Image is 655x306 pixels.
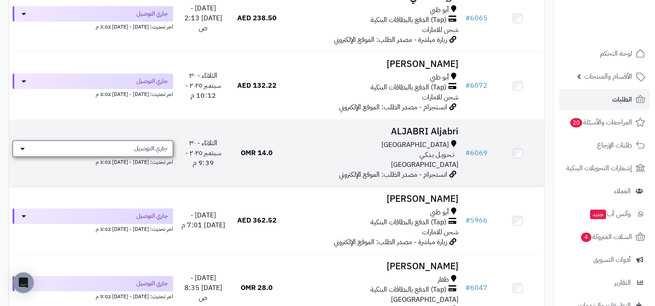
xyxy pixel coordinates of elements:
[559,158,650,178] a: إشعارات التحويلات البنكية
[422,92,458,102] span: شحن للامارات
[580,231,632,243] span: السلات المتروكة
[559,272,650,293] a: التقارير
[287,59,458,69] h3: [PERSON_NAME]
[237,13,277,23] span: 238.50 AED
[13,291,173,300] div: اخر تحديث: [DATE] - [DATE] 5:02 م
[597,139,632,151] span: طلبات الإرجاع
[584,70,632,83] span: الأقسام والمنتجات
[185,70,221,101] span: الثلاثاء - ٣٠ سبتمبر ٢٠٢٥ - 10:12 م
[339,102,447,112] span: انستجرام - مصدر الطلب: الموقع الإلكتروني
[437,275,448,285] span: ظفار
[559,181,650,201] a: العملاء
[333,237,447,247] span: زيارة مباشرة - مصدر الطلب: الموقع الإلكتروني
[422,227,458,237] span: شحن للامارات
[614,277,631,289] span: التقارير
[465,283,470,293] span: #
[590,210,606,219] span: جديد
[136,77,168,86] span: جاري التوصيل
[465,80,470,91] span: #
[589,208,631,220] span: وآتس آب
[370,217,446,227] span: (Tap) الدفع بالبطاقات البنكية
[287,261,458,271] h3: [PERSON_NAME]
[241,148,273,158] span: 14.0 OMR
[339,169,447,180] span: انستجرام - مصدر الطلب: الموقع الإلكتروني
[181,210,225,230] span: [DATE] - [DATE] 7:01 م
[185,138,221,168] span: الثلاثاء - ٣٠ سبتمبر ٢٠٢٥ - 9:39 م
[184,273,222,303] span: [DATE] - [DATE] 8:35 ص
[559,226,650,247] a: السلات المتروكة4
[13,22,173,31] div: اخر تحديث: [DATE] - [DATE] 3:02 م
[287,127,458,137] h3: ALJABRI Aljabri
[13,224,173,233] div: اخر تحديث: [DATE] - [DATE] 3:02 م
[390,159,458,170] span: [GEOGRAPHIC_DATA]
[370,15,446,25] span: (Tap) الدفع بالبطاقات البنكية
[136,10,168,18] span: جاري التوصيل
[13,272,34,293] div: Open Intercom Messenger
[570,118,582,127] span: 20
[390,294,458,305] span: [GEOGRAPHIC_DATA]
[559,249,650,270] a: أدوات التسويق
[581,233,591,242] span: 4
[370,285,446,295] span: (Tap) الدفع بالبطاقات البنكية
[465,80,487,91] a: #6072
[465,148,470,158] span: #
[559,43,650,64] a: لوحة التحكم
[237,215,277,226] span: 362.52 AED
[136,279,168,288] span: جاري التوصيل
[370,83,446,92] span: (Tap) الدفع بالبطاقات البنكية
[419,150,454,160] span: تـحـويـل بـنـكـي
[465,215,470,226] span: #
[569,116,632,128] span: المراجعات والأسئلة
[465,13,470,23] span: #
[559,112,650,133] a: المراجعات والأسئلة20
[600,48,632,60] span: لوحة التحكم
[612,93,632,105] span: الطلبات
[566,162,632,174] span: إشعارات التحويلات البنكية
[237,80,277,91] span: 132.22 AED
[429,73,448,83] span: أبو ظبي
[593,254,631,266] span: أدوات التسويق
[465,148,487,158] a: #6069
[465,215,487,226] a: #5966
[614,185,631,197] span: العملاء
[465,13,487,23] a: #6065
[596,22,647,40] img: logo-2.png
[559,89,650,110] a: الطلبات
[287,194,458,204] h3: [PERSON_NAME]
[429,207,448,217] span: أبو ظبي
[13,157,173,166] div: اخر تحديث: [DATE] - [DATE] 3:02 م
[136,212,168,220] span: جاري التوصيل
[184,3,222,33] span: [DATE] - [DATE] 2:13 ص
[429,5,448,15] span: أبو ظبي
[422,25,458,35] span: شحن للامارات
[381,140,448,150] span: [GEOGRAPHIC_DATA]
[465,283,487,293] a: #6047
[13,89,173,98] div: اخر تحديث: [DATE] - [DATE] 3:02 م
[241,283,273,293] span: 28.0 OMR
[134,144,168,153] span: جاري التوصيل
[333,35,447,45] span: زيارة مباشرة - مصدر الطلب: الموقع الإلكتروني
[559,204,650,224] a: وآتس آبجديد
[559,135,650,156] a: طلبات الإرجاع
